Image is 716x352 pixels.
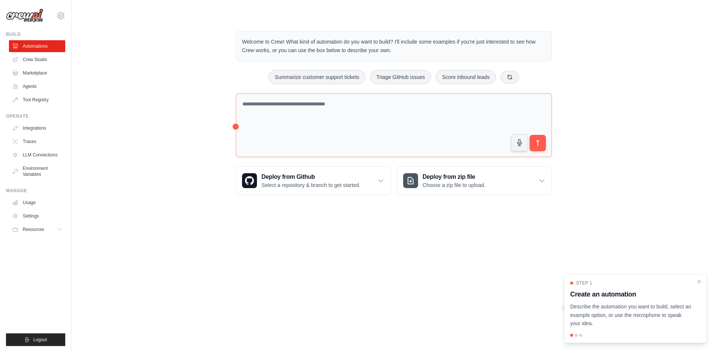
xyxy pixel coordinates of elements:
a: Settings [9,210,65,222]
a: Automations [9,40,65,52]
button: Score inbound leads [436,70,496,84]
button: Close walkthrough [696,279,702,285]
h3: Deploy from zip file [423,172,486,181]
button: Triage GitHub issues [370,70,431,84]
a: Agents [9,80,65,92]
div: Build [6,31,65,37]
h3: Deploy from Github [261,172,360,181]
a: LLM Connections [9,149,65,161]
button: Resources [9,223,65,235]
a: Usage [9,197,65,209]
div: Operate [6,113,65,119]
span: Step 1 [576,280,592,286]
p: Select a repository & branch to get started. [261,181,360,189]
div: Manage [6,188,65,194]
p: Choose a zip file to upload. [423,181,486,189]
p: Welcome to Crew! What kind of automation do you want to build? I'll include some examples if you'... [242,38,546,55]
a: Environment Variables [9,162,65,180]
a: Tool Registry [9,94,65,106]
p: Describe the automation you want to build, select an example option, or use the microphone to spe... [570,302,692,328]
a: Marketplace [9,67,65,79]
iframe: Chat Widget [679,316,716,352]
span: Resources [23,226,44,232]
a: Crew Studio [9,54,65,66]
a: Traces [9,136,65,148]
a: Integrations [9,122,65,134]
button: Summarize customer support tickets [268,70,365,84]
span: Logout [33,337,47,343]
img: Logo [6,9,43,23]
h3: Create an automation [570,289,692,299]
button: Logout [6,333,65,346]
